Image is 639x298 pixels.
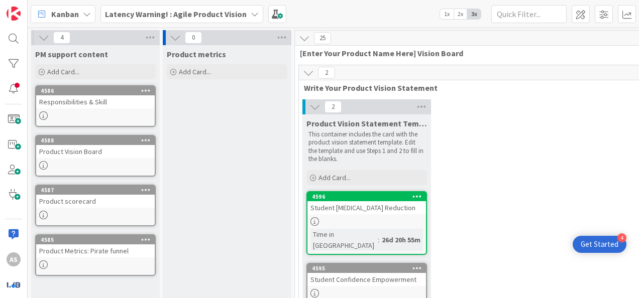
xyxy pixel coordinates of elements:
[47,67,79,76] span: Add Card...
[310,229,378,251] div: Time in [GEOGRAPHIC_DATA]
[36,235,155,244] div: 4585
[307,192,426,201] div: 4596
[308,130,425,163] p: This container includes the card with the product vision statement template. Edit the template an...
[41,187,155,194] div: 4587
[36,86,155,95] div: 4586
[306,118,427,128] span: Product Vision Statement Template
[179,67,211,76] span: Add Card...
[454,9,467,19] span: 2x
[378,234,379,245] span: :
[36,244,155,257] div: Product Metrics: Pirate funnel
[491,5,567,23] input: Quick Filter...
[314,32,331,44] span: 25
[307,192,426,214] div: 4596Student [MEDICAL_DATA] Reduction
[41,137,155,144] div: 4588
[167,49,226,59] span: Product metrics
[36,145,155,158] div: Product Vision Board
[36,95,155,108] div: Responsibilities & Skill
[307,201,426,214] div: Student [MEDICAL_DATA] Reduction
[41,236,155,243] div: 4585
[36,186,155,208] div: 4587Product scorecard
[312,265,426,272] div: 4595
[185,32,202,44] span: 0
[35,49,108,59] span: PM support content
[7,252,21,266] div: AS
[41,87,155,94] div: 4586
[36,235,155,257] div: 4585Product Metrics: Pirate funnel
[307,264,426,273] div: 4595
[36,136,155,158] div: 4588Product Vision Board
[7,277,21,291] img: avatar
[307,273,426,286] div: Student Confidence Empowerment
[573,236,626,253] div: Open Get Started checklist, remaining modules: 4
[617,233,626,242] div: 4
[318,173,351,182] span: Add Card...
[379,234,423,245] div: 26d 20h 55m
[36,86,155,108] div: 4586Responsibilities & Skill
[307,264,426,286] div: 4595Student Confidence Empowerment
[581,239,618,249] div: Get Started
[105,9,247,19] b: Latency Warning! : Agile Product Vision
[53,32,70,44] span: 4
[318,67,335,79] span: 2
[36,195,155,208] div: Product scorecard
[36,186,155,195] div: 4587
[440,9,454,19] span: 1x
[51,8,79,20] span: Kanban
[325,101,342,113] span: 2
[36,136,155,145] div: 4588
[467,9,481,19] span: 3x
[312,193,426,200] div: 4596
[7,7,21,21] img: Visit kanbanzone.com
